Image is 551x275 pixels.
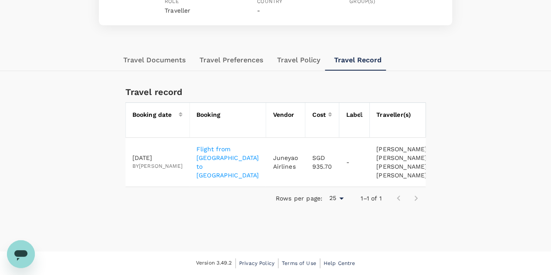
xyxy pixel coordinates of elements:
p: Rows per page: [276,194,322,203]
p: SGD 935.70 [312,153,332,171]
span: Traveller [165,7,190,14]
span: Privacy Policy [239,260,274,266]
p: 1–1 of 1 [361,194,381,203]
iframe: Button to launch messaging window [7,240,35,268]
th: Vendor [266,102,305,138]
p: [DATE] [132,153,183,162]
button: Travel Preferences [193,50,270,71]
span: - [257,7,260,14]
button: Travel Documents [116,50,193,71]
button: Travel Record [327,50,389,71]
p: [PERSON_NAME] [PERSON_NAME] [376,145,427,162]
div: Label [346,109,358,120]
span: Help Centre [324,260,355,266]
p: Juneyao Airlines [273,153,298,171]
span: by [PERSON_NAME] [132,162,183,171]
p: [PERSON_NAME] [PERSON_NAME] [376,162,427,180]
div: 25 [326,192,347,204]
th: Traveller(s) [369,102,434,138]
span: Terms of Use [282,260,316,266]
div: Cost [312,109,328,120]
td: - [339,137,369,187]
span: Version 3.49.2 [196,259,232,268]
h6: Travel record [125,85,183,99]
button: Travel Policy [270,50,327,71]
th: Booking [189,102,266,138]
a: Flight from [GEOGRAPHIC_DATA] to [GEOGRAPHIC_DATA] [196,145,259,180]
a: Help Centre [324,258,355,268]
div: Booking date [132,109,179,120]
a: Terms of Use [282,258,316,268]
a: Privacy Policy [239,258,274,268]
